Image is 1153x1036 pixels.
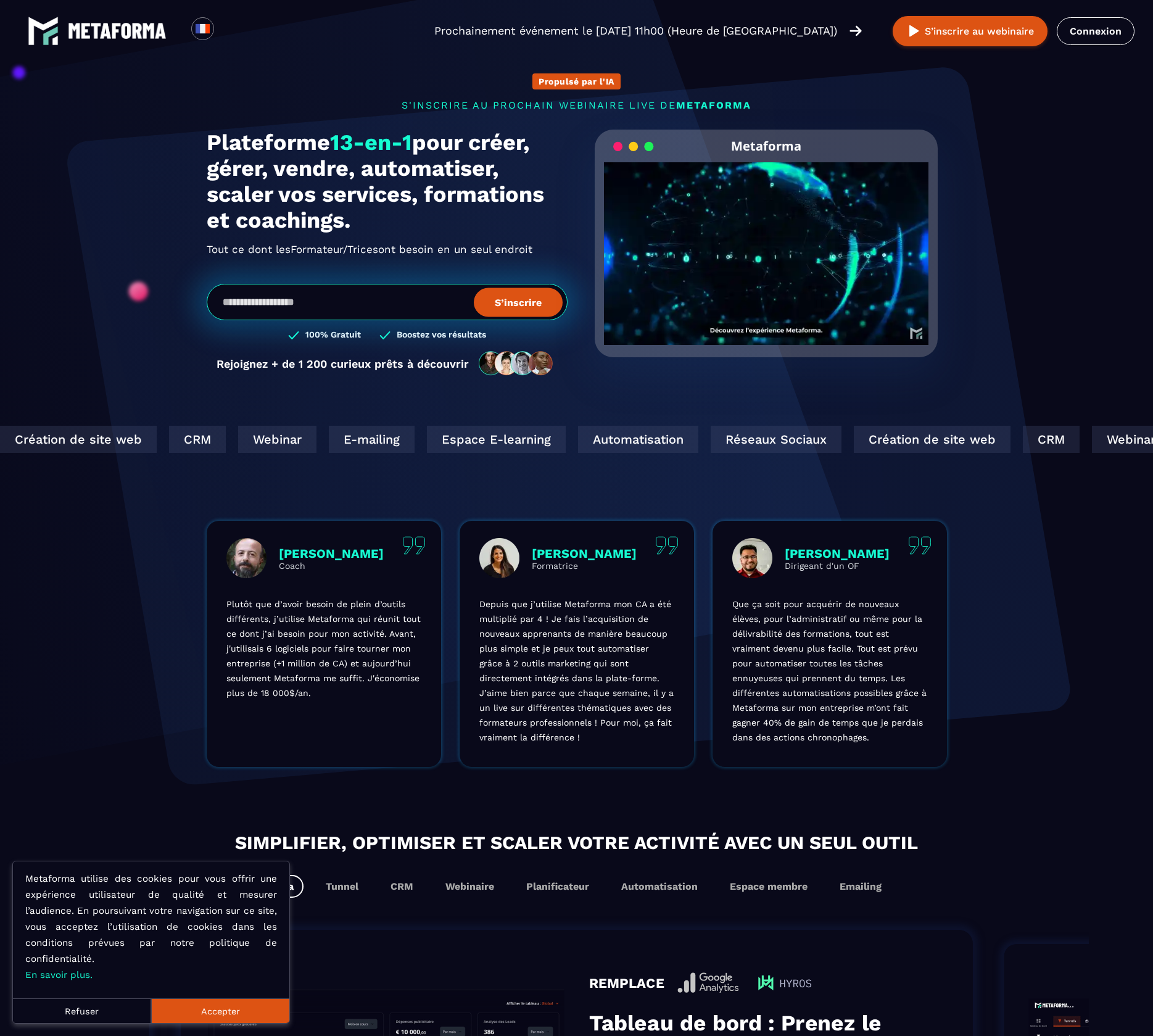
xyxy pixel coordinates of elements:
[330,130,412,155] span: 13-en-1
[329,426,415,453] div: E-mailing
[288,329,299,341] img: checked
[589,975,664,991] h4: REMPLACE
[532,561,637,571] p: Formatrice
[226,538,267,578] img: profile
[711,426,841,453] div: Réseaux Sociaux
[381,875,423,898] button: CRM
[479,597,674,745] p: Depuis que j’utilise Metaforma mon CA a été multiplié par 4 ! Je fais l’acquisition de nouveaux a...
[77,829,1077,856] h2: Simplifier, optimiser et scaler votre activité avec un seul outil
[238,426,316,453] div: Webinar
[532,546,637,561] p: [PERSON_NAME]
[397,329,486,341] h3: Boostez vos résultats
[207,130,568,233] h1: Plateforme pour créer, gérer, vendre, automatiser, scaler vos services, formations et coachings.
[676,99,751,111] span: METAFORMA
[604,162,929,325] video: Your browser does not support the video tag.
[906,23,922,39] img: play
[539,77,614,86] p: Propulsé par l'IA
[207,99,947,111] p: s'inscrire au prochain webinaire live de
[217,357,469,370] p: Rejoignez + de 1 200 curieux prêts à découvrir
[830,875,891,898] button: Emailing
[169,426,226,453] div: CRM
[474,288,563,317] button: S’inscrire
[752,969,812,997] img: icon
[893,16,1048,46] button: S’inscrire au webinaire
[613,141,654,152] img: loading
[291,239,378,259] span: Formateur/Trices
[25,871,277,983] p: Metaforma utilise des cookies pour vous offrir une expérience utilisateur de qualité et mesurer l...
[908,536,932,555] img: quote
[214,17,244,44] div: Search for option
[225,23,234,38] input: Search for option
[68,23,167,39] img: logo
[1057,17,1134,45] a: Connexion
[785,546,890,561] p: [PERSON_NAME]
[226,597,421,700] p: Plutôt que d’avoir besoin de plein d’outils différents, j’utilise Metaforma qui réunit tout ce do...
[436,875,504,898] button: Webinaire
[655,536,679,555] img: quote
[151,998,289,1023] button: Accepter
[379,329,391,341] img: checked
[402,536,426,555] img: quote
[732,538,772,578] img: profile
[279,546,384,561] p: [PERSON_NAME]
[427,426,566,453] div: Espace E-learning
[611,875,708,898] button: Automatisation
[434,22,837,39] p: Prochainement événement le [DATE] 11h00 (Heure de [GEOGRAPHIC_DATA])
[854,426,1010,453] div: Création de site web
[1023,426,1080,453] div: CRM
[516,875,599,898] button: Planificateur
[25,969,93,980] a: En savoir plus.
[28,15,59,46] img: logo
[720,875,817,898] button: Espace membre
[195,21,210,36] img: fr
[479,538,519,578] img: profile
[207,239,568,259] h2: Tout ce dont les ont besoin en un seul endroit
[475,350,558,376] img: community-people
[677,972,738,993] img: icon
[578,426,698,453] div: Automatisation
[316,875,368,898] button: Tunnel
[305,329,361,341] h3: 100% Gratuit
[279,561,384,571] p: Coach
[849,24,862,38] img: arrow-right
[785,561,890,571] p: Dirigeant d'un OF
[732,597,927,745] p: Que ça soit pour acquérir de nouveaux élèves, pour l’administratif ou même pour la délivrabilité ...
[731,130,801,162] h2: Metaforma
[13,998,151,1023] button: Refuser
